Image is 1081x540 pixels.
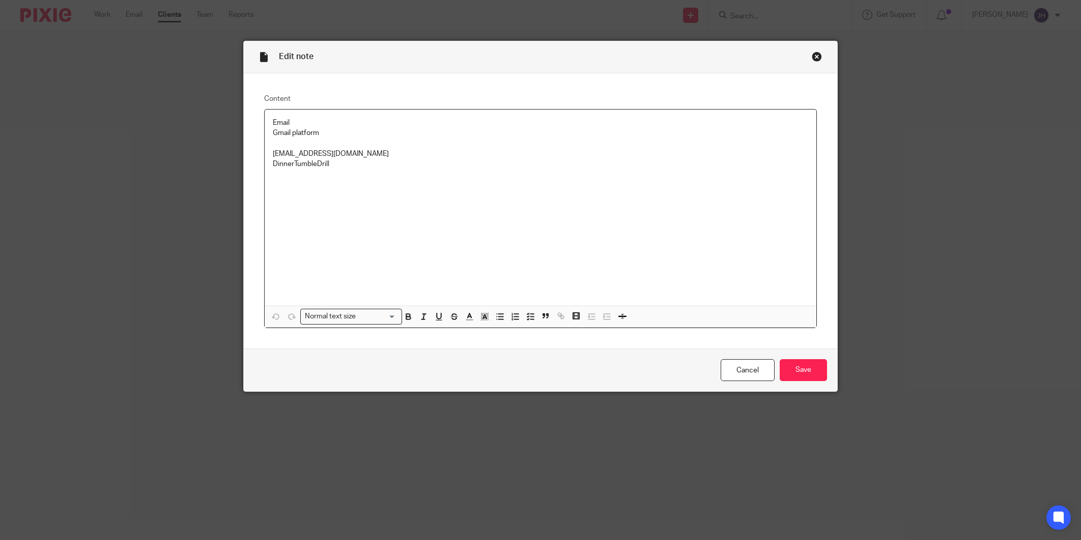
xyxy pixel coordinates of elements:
[812,51,822,62] div: Close this dialog window
[359,311,396,322] input: Search for option
[273,128,808,138] p: Gmail platform
[273,118,808,128] p: Email
[721,359,775,381] a: Cancel
[273,159,808,169] p: DinnerTumbleDrill
[300,309,402,325] div: Search for option
[303,311,358,322] span: Normal text size
[264,94,817,104] label: Content
[780,359,827,381] input: Save
[279,52,314,61] span: Edit note
[273,149,808,159] p: [EMAIL_ADDRESS][DOMAIN_NAME]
